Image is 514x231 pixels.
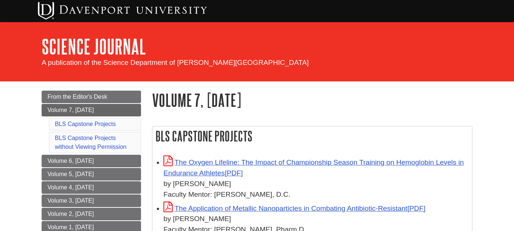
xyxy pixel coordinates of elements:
[152,91,472,109] h1: Volume 7, [DATE]
[47,107,94,113] span: Volume 7, [DATE]
[163,158,464,177] a: Link opens in new window
[42,104,141,116] a: Volume 7, [DATE]
[42,91,141,103] a: From the Editor's Desk
[47,197,94,204] span: Volume 3, [DATE]
[42,155,141,167] a: Volume 6, [DATE]
[55,121,116,127] a: BLS Capstone Projects
[152,126,472,146] h2: BLS Capstone Projects
[42,208,141,220] a: Volume 2, [DATE]
[42,35,146,58] a: Science Journal
[42,195,141,207] a: Volume 3, [DATE]
[47,171,94,177] span: Volume 5, [DATE]
[163,204,425,212] a: Link opens in new window
[42,168,141,181] a: Volume 5, [DATE]
[47,184,94,190] span: Volume 4, [DATE]
[42,181,141,194] a: Volume 4, [DATE]
[47,211,94,217] span: Volume 2, [DATE]
[38,2,207,20] img: Davenport University
[55,135,126,150] a: BLS Capstone Projects without Viewing Permission
[47,224,94,230] span: Volume 1, [DATE]
[163,179,468,200] div: by [PERSON_NAME] Faculty Mentor: [PERSON_NAME], D.C.
[47,94,107,100] span: From the Editor's Desk
[47,158,94,164] span: Volume 6, [DATE]
[42,59,309,66] span: A publication of the Science Department of [PERSON_NAME][GEOGRAPHIC_DATA]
